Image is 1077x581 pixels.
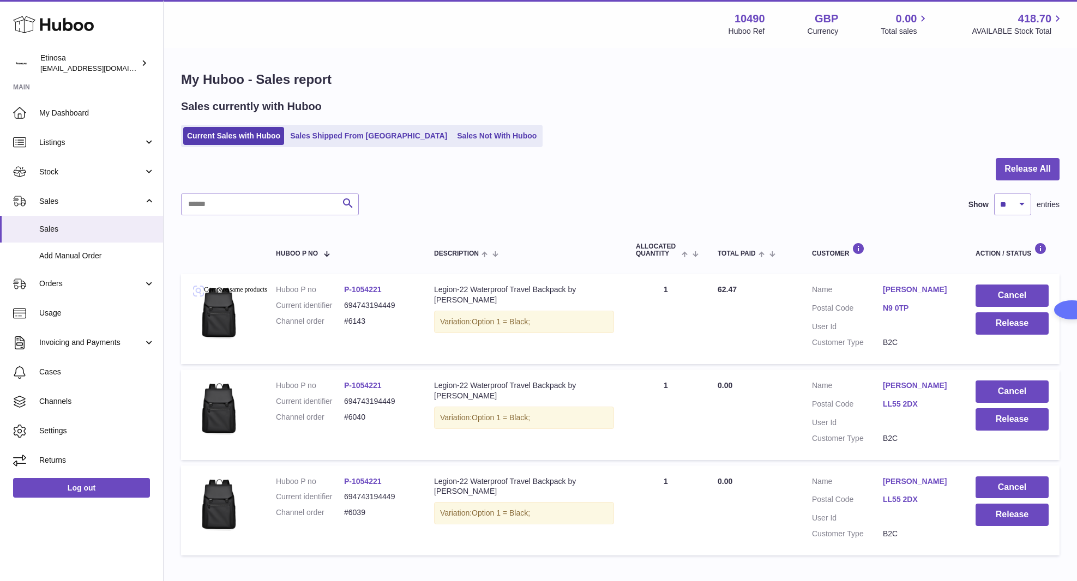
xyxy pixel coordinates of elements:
[812,337,883,348] dt: Customer Type
[718,285,737,294] span: 62.47
[13,478,150,498] a: Log out
[434,407,614,429] div: Variation:
[39,308,155,318] span: Usage
[1037,199,1060,210] span: entries
[39,396,155,407] span: Channels
[181,99,322,114] h2: Sales currently with Huboo
[344,412,412,422] dd: #6040
[39,251,155,261] span: Add Manual Order
[472,509,530,517] span: Option 1 = Black;
[812,494,883,507] dt: Postal Code
[39,279,143,289] span: Orders
[976,312,1049,335] button: Release
[434,285,614,305] div: Legion-22 Waterproof Travel Backpack by [PERSON_NAME]
[472,413,530,422] span: Option 1 = Black;
[39,108,155,118] span: My Dashboard
[434,311,614,333] div: Variation:
[472,317,530,326] span: Option 1 = Black;
[625,370,707,460] td: 1
[276,507,344,518] dt: Channel order
[881,11,929,37] a: 0.00 Total sales
[344,507,412,518] dd: #6039
[972,11,1064,37] a: 418.70 AVAILABLE Stock Total
[276,300,344,311] dt: Current identifier
[812,285,883,298] dt: Name
[718,381,732,390] span: 0.00
[1018,11,1051,26] span: 418.70
[812,399,883,412] dt: Postal Code
[344,381,382,390] a: P-1054221
[13,55,29,71] img: Wolphuk@gmail.com
[344,285,382,294] a: P-1054221
[976,285,1049,307] button: Cancel
[204,286,267,296] span: Compare same products
[812,303,883,316] dt: Postal Code
[39,196,143,207] span: Sales
[434,502,614,524] div: Variation:
[39,224,155,234] span: Sales
[976,476,1049,499] button: Cancel
[883,303,954,313] a: N9 0TP
[39,337,143,348] span: Invoicing and Payments
[718,250,756,257] span: Total paid
[286,127,451,145] a: Sales Shipped From [GEOGRAPHIC_DATA]
[883,476,954,487] a: [PERSON_NAME]
[881,26,929,37] span: Total sales
[276,476,344,487] dt: Huboo P no
[812,513,883,523] dt: User Id
[976,380,1049,403] button: Cancel
[812,322,883,332] dt: User Id
[39,455,155,465] span: Returns
[39,137,143,148] span: Listings
[883,337,954,348] dd: B2C
[636,243,679,257] span: ALLOCATED Quantity
[625,274,707,364] td: 1
[718,477,732,486] span: 0.00
[276,412,344,422] dt: Channel order
[181,71,1060,88] h1: My Huboo - Sales report
[39,167,143,177] span: Stock
[735,11,765,26] strong: 10490
[276,250,318,257] span: Huboo P no
[40,64,160,72] span: [EMAIL_ADDRESS][DOMAIN_NAME]
[40,53,139,74] div: Etinosa
[976,243,1049,257] div: Action / Status
[267,286,270,291] img: Sc04c7ecdac3c49e6a1b19c987a4e3931O.png
[276,285,344,295] dt: Huboo P no
[812,529,883,539] dt: Customer Type
[344,300,412,311] dd: 694743194449
[883,433,954,444] dd: B2C
[276,316,344,326] dt: Channel order
[808,26,839,37] div: Currency
[812,380,883,394] dt: Name
[729,26,765,37] div: Huboo Ref
[812,476,883,489] dt: Name
[812,243,954,257] div: Customer
[434,250,479,257] span: Description
[883,399,954,409] a: LL55 2DX
[39,426,155,436] span: Settings
[434,380,614,401] div: Legion-22 Waterproof Travel Backpack by [PERSON_NAME]
[976,408,1049,431] button: Release
[276,380,344,391] dt: Huboo P no
[344,316,412,326] dd: #6143
[815,11,838,26] strong: GBP
[812,417,883,428] dt: User Id
[883,494,954,505] a: LL55 2DX
[192,285,246,339] img: v-Black__765727349.webp
[192,476,246,531] img: v-Black__765727349.webp
[972,26,1064,37] span: AVAILABLE Stock Total
[812,433,883,444] dt: Customer Type
[192,380,246,435] img: v-Black__765727349.webp
[883,380,954,391] a: [PERSON_NAME]
[883,285,954,295] a: [PERSON_NAME]
[276,492,344,502] dt: Current identifier
[625,465,707,556] td: 1
[976,504,1049,526] button: Release
[344,477,382,486] a: P-1054221
[344,492,412,502] dd: 694743194449
[434,476,614,497] div: Legion-22 Waterproof Travel Backpack by [PERSON_NAME]
[39,367,155,377] span: Cases
[276,396,344,407] dt: Current identifier
[344,396,412,407] dd: 694743194449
